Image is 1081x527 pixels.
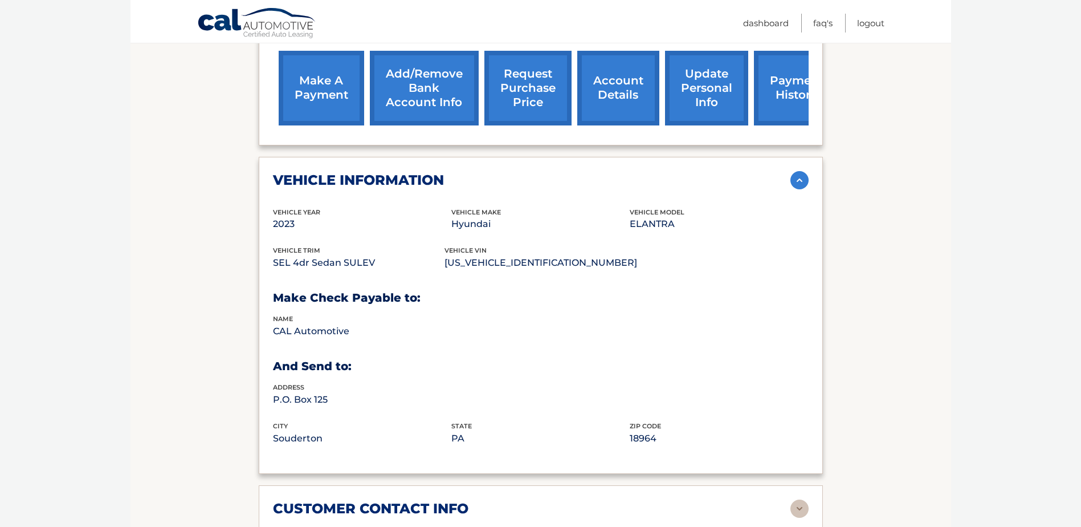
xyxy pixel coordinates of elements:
[451,216,630,232] p: Hyundai
[197,7,317,40] a: Cal Automotive
[273,208,320,216] span: vehicle Year
[451,422,472,430] span: state
[790,171,809,189] img: accordion-active.svg
[279,51,364,125] a: make a payment
[813,14,833,33] a: FAQ's
[630,216,808,232] p: ELANTRA
[273,431,451,447] p: Souderton
[451,431,630,447] p: PA
[273,315,293,323] span: name
[630,422,661,430] span: zip code
[273,255,444,271] p: SEL 4dr Sedan SULEV
[665,51,748,125] a: update personal info
[273,392,451,408] p: P.O. Box 125
[273,500,468,517] h2: customer contact info
[743,14,789,33] a: Dashboard
[273,383,304,391] span: address
[273,172,444,189] h2: vehicle information
[444,246,487,254] span: vehicle vin
[273,246,320,254] span: vehicle trim
[451,208,501,216] span: vehicle make
[754,51,839,125] a: payment history
[630,431,808,447] p: 18964
[790,500,809,518] img: accordion-rest.svg
[273,323,451,339] p: CAL Automotive
[484,51,572,125] a: request purchase price
[370,51,479,125] a: Add/Remove bank account info
[273,291,809,305] h3: Make Check Payable to:
[273,422,288,430] span: city
[444,255,637,271] p: [US_VEHICLE_IDENTIFICATION_NUMBER]
[273,359,809,374] h3: And Send to:
[273,216,451,232] p: 2023
[630,208,684,216] span: vehicle model
[857,14,884,33] a: Logout
[577,51,659,125] a: account details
